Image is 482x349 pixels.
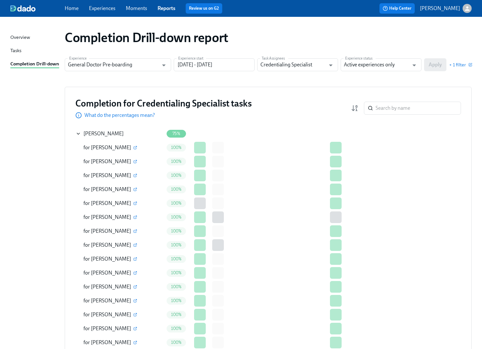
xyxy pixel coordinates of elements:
[167,159,186,164] span: 100%
[83,158,91,164] span: for
[158,5,175,11] a: Reports
[420,4,472,13] button: [PERSON_NAME]
[383,5,411,12] span: Help Center
[420,5,460,12] p: [PERSON_NAME]
[76,141,164,154] div: for [PERSON_NAME]
[76,322,164,335] div: for [PERSON_NAME]
[91,339,131,345] span: [PERSON_NAME]
[76,197,164,210] div: for [PERSON_NAME]
[159,60,169,70] button: Open
[379,3,415,14] button: Help Center
[83,228,91,234] span: for
[351,104,359,112] svg: Completion rate (low to high)
[83,130,124,137] span: [PERSON_NAME]
[91,270,131,276] span: [PERSON_NAME]
[91,200,131,206] span: [PERSON_NAME]
[83,186,91,192] span: for
[91,284,131,290] span: [PERSON_NAME]
[126,5,147,11] a: Moments
[10,5,36,12] img: dado
[167,340,186,345] span: 100%
[91,186,131,192] span: [PERSON_NAME]
[76,183,164,196] div: for [PERSON_NAME]
[326,60,336,70] button: Open
[167,201,186,206] span: 100%
[10,34,30,42] div: Overview
[169,131,184,136] span: 75%
[167,284,186,289] span: 100%
[83,172,91,178] span: for
[76,308,164,321] div: for [PERSON_NAME]
[167,270,186,275] span: 100%
[167,326,186,331] span: 100%
[91,144,131,151] span: [PERSON_NAME]
[167,242,186,247] span: 100%
[76,266,164,279] div: for [PERSON_NAME]
[449,62,472,68] button: + 1 filter
[10,47,60,55] a: Tasks
[91,214,131,220] span: [PERSON_NAME]
[76,294,164,307] div: for [PERSON_NAME]
[83,311,91,318] span: for
[186,3,222,14] button: Review us on G2
[91,298,131,304] span: [PERSON_NAME]
[76,336,164,349] div: for [PERSON_NAME]
[83,270,91,276] span: for
[83,214,91,220] span: for
[189,5,219,12] a: Review us on G2
[167,215,186,220] span: 100%
[10,5,65,12] a: dado
[167,312,186,317] span: 100%
[376,102,461,115] input: Search by name
[75,97,252,109] h3: Completion for Credentialing Specialist tasks
[167,187,186,192] span: 100%
[89,5,115,11] a: Experiences
[76,169,164,182] div: for [PERSON_NAME]
[167,229,186,233] span: 100%
[91,242,131,248] span: [PERSON_NAME]
[83,325,91,332] span: for
[167,298,186,303] span: 100%
[10,60,59,68] div: Completion Drill-down
[76,155,164,168] div: for [PERSON_NAME]
[91,256,131,262] span: [PERSON_NAME]
[83,284,91,290] span: for
[83,144,91,151] span: for
[83,200,91,206] span: for
[83,298,91,304] span: for
[91,172,131,178] span: [PERSON_NAME]
[76,280,164,293] div: for [PERSON_NAME]
[10,47,21,55] div: Tasks
[65,30,228,45] h1: Completion Drill-down report
[167,173,186,178] span: 100%
[76,239,164,252] div: for [PERSON_NAME]
[76,127,164,140] div: [PERSON_NAME]
[83,256,91,262] span: for
[91,325,131,332] span: [PERSON_NAME]
[76,225,164,238] div: for [PERSON_NAME]
[10,60,60,68] a: Completion Drill-down
[91,228,131,234] span: [PERSON_NAME]
[83,339,91,345] span: for
[76,211,164,224] div: for [PERSON_NAME]
[167,256,186,261] span: 100%
[91,158,131,164] span: [PERSON_NAME]
[10,34,60,42] a: Overview
[167,145,186,150] span: 100%
[76,253,164,265] div: for [PERSON_NAME]
[91,311,131,318] span: [PERSON_NAME]
[84,112,155,119] p: What do the percentages mean?
[83,242,91,248] span: for
[409,60,419,70] button: Open
[65,5,79,11] a: Home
